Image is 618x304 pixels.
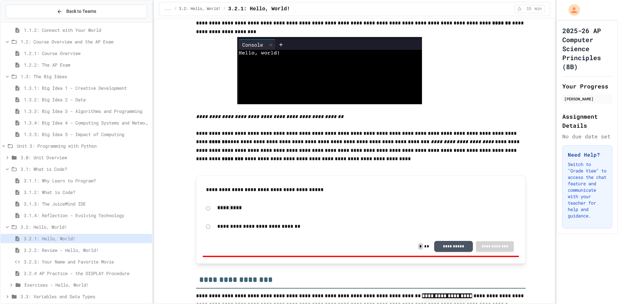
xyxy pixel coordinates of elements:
[21,38,149,45] span: 1.2: Course Overview and the AP Exam
[24,96,149,103] span: 1.3.2: Big Idea 2 - Data
[164,6,172,12] span: ...
[24,61,149,68] span: 1.2.2: The AP Exam
[24,247,149,253] span: 3.2.2: Review - Hello, World!
[24,85,149,91] span: 1.3.1: Big Idea 1 - Creative Development
[562,26,612,71] h1: 2025-26 AP Computer Science Principles (8B)
[24,108,149,115] span: 1.3.3: Big Idea 3 - Algorithms and Programming
[24,27,149,33] span: 1.1.2: Connect with Your World
[66,8,96,15] span: Back to Teams
[524,6,534,12] span: 15
[24,177,149,184] span: 3.1.1: Why Learn to Program?
[21,166,149,172] span: 3.1: What is Code?
[179,6,221,12] span: 3.2: Hello, World!
[223,6,226,12] span: /
[24,270,149,277] span: 3.2.4 AP Practice - the DISPLAY Procedure
[174,6,176,12] span: /
[24,189,149,196] span: 3.1.2: What is Code?
[562,133,612,140] div: No due date set
[24,50,149,57] span: 1.2.1: Course Overview
[562,3,582,17] div: My Account
[17,143,149,149] span: Unit 3: Programming with Python
[228,5,290,13] span: 3.2.1: Hello, World!
[535,6,542,12] span: min
[24,258,149,265] span: 3.2.3: Your Name and Favorite Movie
[24,119,149,126] span: 1.3.4: Big Idea 4 - Computing Systems and Networks
[562,82,612,91] h2: Your Progress
[562,112,612,130] h2: Assignment Details
[568,161,607,219] p: Switch to "Grade View" to access the chat feature and communicate with your teacher for help and ...
[24,235,149,242] span: 3.2.1: Hello, World!
[568,151,607,159] h3: Need Help?
[21,73,149,80] span: 1.3: The Big Ideas
[24,212,149,219] span: 3.1.4: Reflection - Evolving Technology
[21,154,149,161] span: 3.0: Unit Overview
[24,281,149,288] span: Exercises - Hello, World!
[564,96,610,102] div: [PERSON_NAME]
[21,224,149,230] span: 3.2: Hello, World!
[24,200,149,207] span: 3.1.3: The JuiceMind IDE
[21,293,149,300] span: 3.3: Variables and Data Types
[24,131,149,138] span: 1.3.5: Big Idea 5 - Impact of Computing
